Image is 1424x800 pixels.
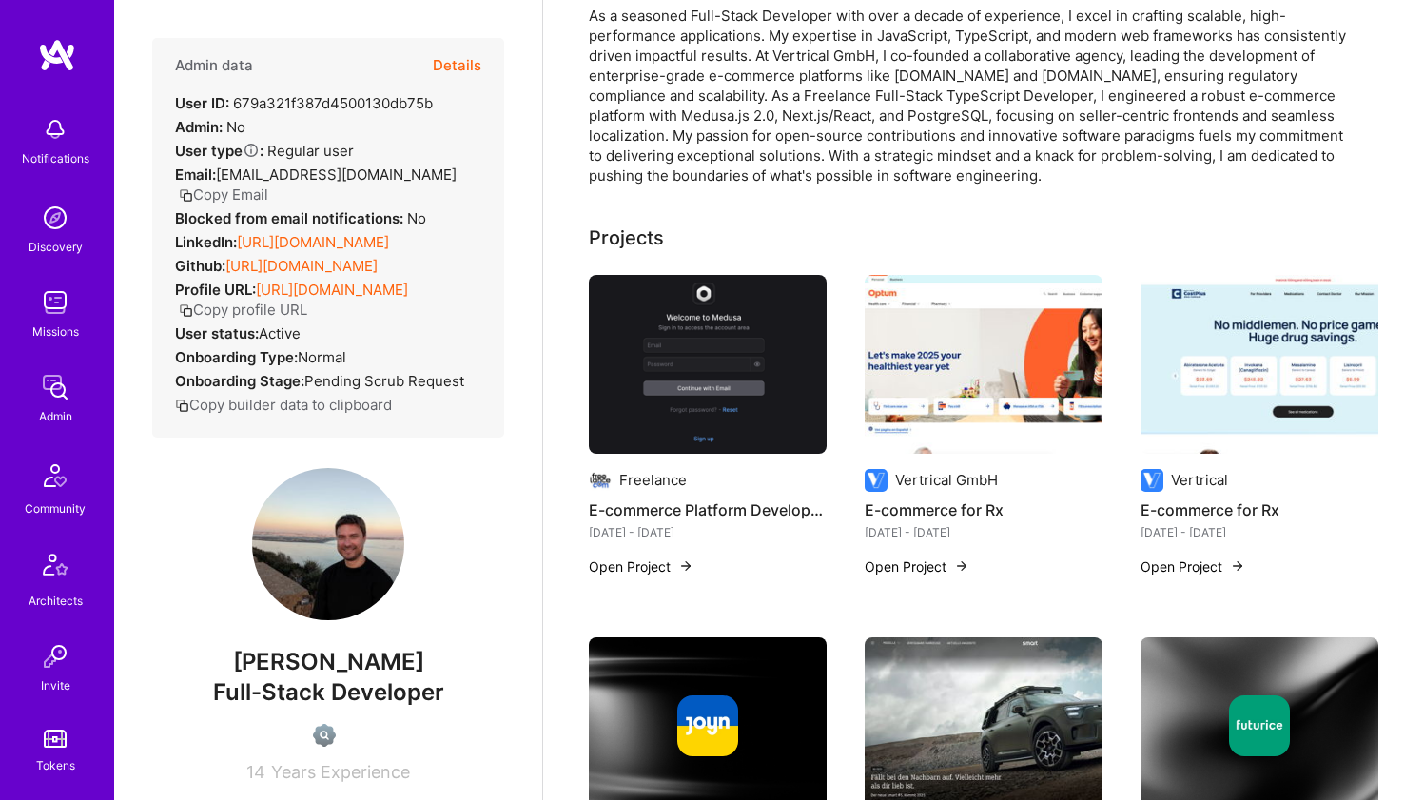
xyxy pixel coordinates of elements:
[213,678,444,706] span: Full-Stack Developer
[589,6,1350,185] div: As a seasoned Full-Stack Developer with over a decade of experience, I excel in crafting scalable...
[44,730,67,748] img: tokens
[38,38,76,72] img: logo
[1229,695,1290,756] img: Company logo
[179,185,268,205] button: Copy Email
[237,233,389,251] a: [URL][DOMAIN_NAME]
[589,556,693,576] button: Open Project
[589,275,827,454] img: E-commerce Platform Development
[589,498,827,522] h4: E-commerce Platform Development
[175,348,298,366] strong: Onboarding Type:
[1171,470,1228,490] div: Vertrical
[243,142,260,159] i: Help
[216,166,457,184] span: [EMAIL_ADDRESS][DOMAIN_NAME]
[175,209,407,227] strong: Blocked from email notifications:
[1141,522,1378,542] div: [DATE] - [DATE]
[175,257,225,275] strong: Github:
[175,399,189,413] i: icon Copy
[175,93,433,113] div: 679a321f387d4500130db75b
[865,522,1102,542] div: [DATE] - [DATE]
[36,283,74,322] img: teamwork
[677,695,738,756] img: Company logo
[175,118,223,136] strong: Admin:
[32,322,79,341] div: Missions
[589,469,612,492] img: Company logo
[865,469,888,492] img: Company logo
[865,498,1102,522] h4: E-commerce for Rx
[36,637,74,675] img: Invite
[175,117,245,137] div: No
[152,648,504,676] span: [PERSON_NAME]
[298,348,346,366] span: normal
[175,57,253,74] h4: Admin data
[175,166,216,184] strong: Email:
[954,558,969,574] img: arrow-right
[175,324,259,342] strong: User status:
[29,591,83,611] div: Architects
[1141,498,1378,522] h4: E-commerce for Rx
[225,257,378,275] a: [URL][DOMAIN_NAME]
[1141,275,1378,454] img: E-commerce for Rx
[36,755,75,775] div: Tokens
[175,141,354,161] div: Regular user
[252,468,404,620] img: User Avatar
[271,762,410,782] span: Years Experience
[36,368,74,406] img: admin teamwork
[179,303,193,318] i: icon Copy
[678,558,693,574] img: arrow-right
[39,406,72,426] div: Admin
[1141,556,1245,576] button: Open Project
[259,324,301,342] span: Active
[304,372,464,390] span: Pending Scrub Request
[179,188,193,203] i: icon Copy
[175,233,237,251] strong: LinkedIn:
[589,522,827,542] div: [DATE] - [DATE]
[313,724,336,747] img: Not Scrubbed
[32,453,78,498] img: Community
[36,199,74,237] img: discovery
[895,470,998,490] div: Vertrical GmbH
[29,237,83,257] div: Discovery
[41,675,70,695] div: Invite
[175,94,229,112] strong: User ID:
[179,300,307,320] button: Copy profile URL
[433,38,481,93] button: Details
[25,498,86,518] div: Community
[32,545,78,591] img: Architects
[865,556,969,576] button: Open Project
[589,224,664,252] div: Projects
[256,281,408,299] a: [URL][DOMAIN_NAME]
[865,275,1102,454] img: E-commerce for Rx
[246,762,265,782] span: 14
[175,281,256,299] strong: Profile URL:
[175,208,426,228] div: No
[175,372,304,390] strong: Onboarding Stage:
[1230,558,1245,574] img: arrow-right
[1141,469,1163,492] img: Company logo
[175,395,392,415] button: Copy builder data to clipboard
[619,470,687,490] div: Freelance
[22,148,89,168] div: Notifications
[36,110,74,148] img: bell
[175,142,263,160] strong: User type :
